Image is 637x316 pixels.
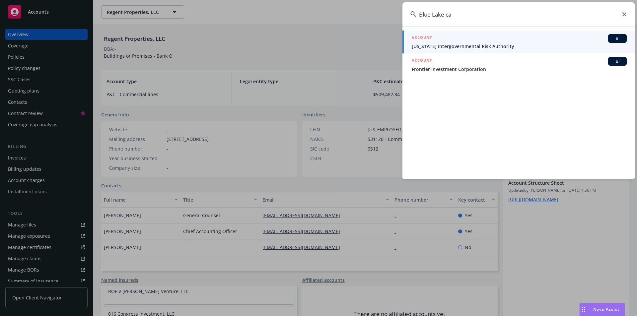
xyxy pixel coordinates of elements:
[412,66,627,73] span: Frontier Investment Corporation
[611,35,624,41] span: BI
[402,2,635,26] input: Search...
[579,303,625,316] button: Nova Assist
[412,43,627,50] span: [US_STATE] Intergovernmental Risk Authority
[593,306,619,312] span: Nova Assist
[402,31,635,53] a: ACCOUNTBI[US_STATE] Intergovernmental Risk Authority
[580,303,588,316] div: Drag to move
[402,53,635,76] a: ACCOUNTBIFrontier Investment Corporation
[611,58,624,64] span: BI
[412,34,432,42] h5: ACCOUNT
[412,57,432,65] h5: ACCOUNT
